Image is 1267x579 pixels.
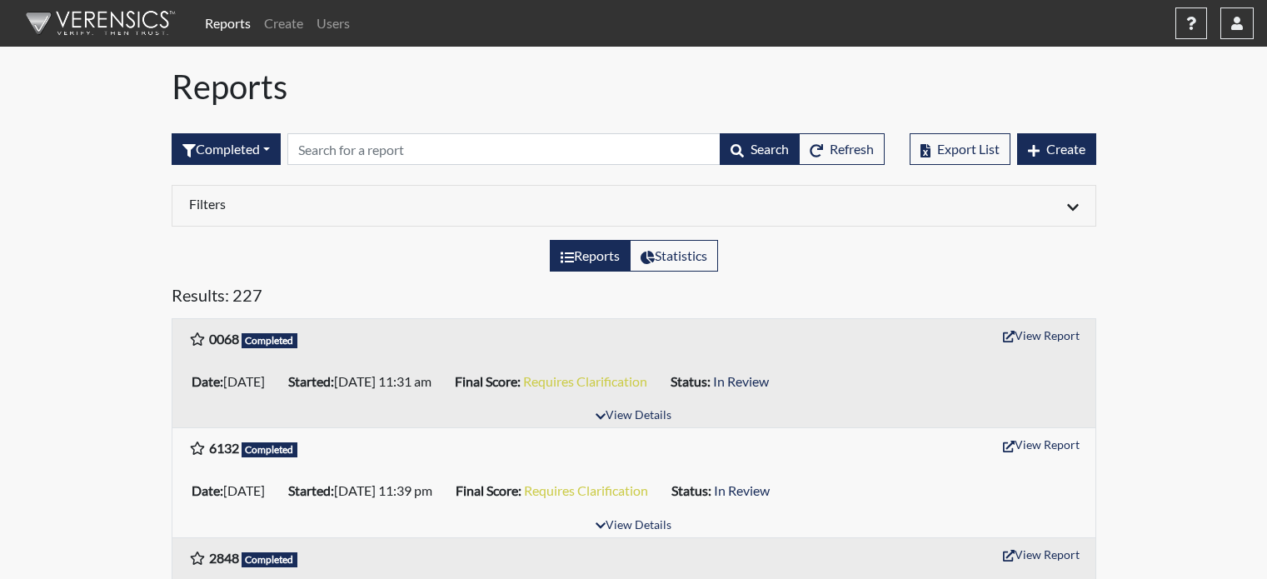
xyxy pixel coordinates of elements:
b: 2848 [209,550,239,566]
span: In Review [714,482,770,498]
button: View Report [995,432,1087,457]
span: Requires Clarification [524,482,648,498]
b: 0068 [209,331,239,347]
a: Reports [198,7,257,40]
b: Final Score: [456,482,521,498]
label: View the list of reports [550,240,631,272]
li: [DATE] [185,368,282,395]
h1: Reports [172,67,1096,107]
button: Search [720,133,800,165]
div: Click to expand/collapse filters [177,196,1091,216]
span: Completed [242,442,298,457]
button: View Report [995,542,1087,567]
h6: Filters [189,196,621,212]
label: View statistics about completed interviews [630,240,718,272]
b: Status: [671,482,711,498]
span: Export List [937,141,1000,157]
input: Search by Registration ID, Interview Number, or Investigation Name. [287,133,721,165]
li: [DATE] [185,477,282,504]
button: View Report [995,322,1087,348]
span: Create [1046,141,1085,157]
span: Completed [242,333,298,348]
b: Started: [288,482,334,498]
a: Users [310,7,357,40]
span: Completed [242,552,298,567]
li: [DATE] 11:31 am [282,368,448,395]
button: View Details [588,405,679,427]
b: Started: [288,373,334,389]
b: 6132 [209,440,239,456]
b: Date: [192,482,223,498]
span: Search [751,141,789,157]
button: View Details [588,515,679,537]
button: Completed [172,133,281,165]
a: Create [257,7,310,40]
b: Date: [192,373,223,389]
button: Create [1017,133,1096,165]
div: Filter by interview status [172,133,281,165]
h5: Results: 227 [172,285,1096,312]
button: Export List [910,133,1010,165]
button: Refresh [799,133,885,165]
li: [DATE] 11:39 pm [282,477,449,504]
span: Requires Clarification [523,373,647,389]
span: In Review [713,373,769,389]
b: Status: [671,373,711,389]
span: Refresh [830,141,874,157]
b: Final Score: [455,373,521,389]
